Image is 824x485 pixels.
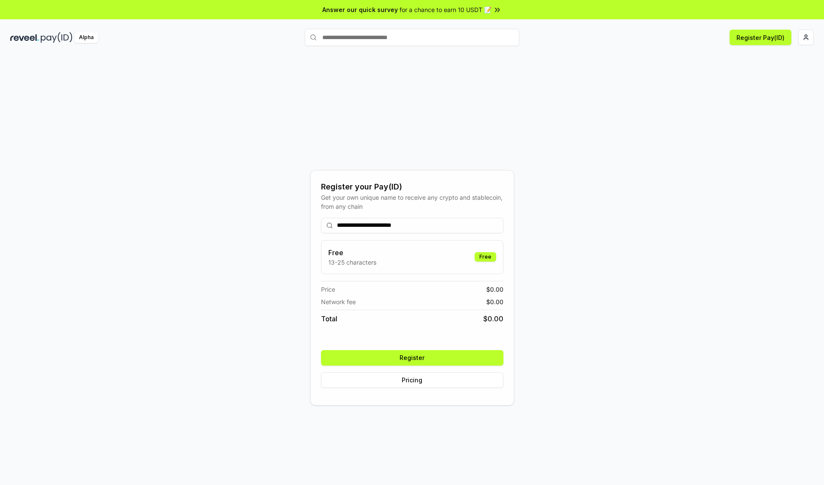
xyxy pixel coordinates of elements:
[321,285,335,294] span: Price
[321,372,503,388] button: Pricing
[321,181,503,193] div: Register your Pay(ID)
[74,32,98,43] div: Alpha
[483,314,503,324] span: $ 0.00
[41,32,73,43] img: pay_id
[730,30,791,45] button: Register Pay(ID)
[321,350,503,366] button: Register
[328,247,376,258] h3: Free
[321,193,503,211] div: Get your own unique name to receive any crypto and stablecoin, from any chain
[10,32,39,43] img: reveel_dark
[321,314,337,324] span: Total
[486,285,503,294] span: $ 0.00
[475,252,496,262] div: Free
[321,297,356,306] span: Network fee
[328,258,376,267] p: 13-25 characters
[400,5,491,14] span: for a chance to earn 10 USDT 📝
[322,5,398,14] span: Answer our quick survey
[486,297,503,306] span: $ 0.00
